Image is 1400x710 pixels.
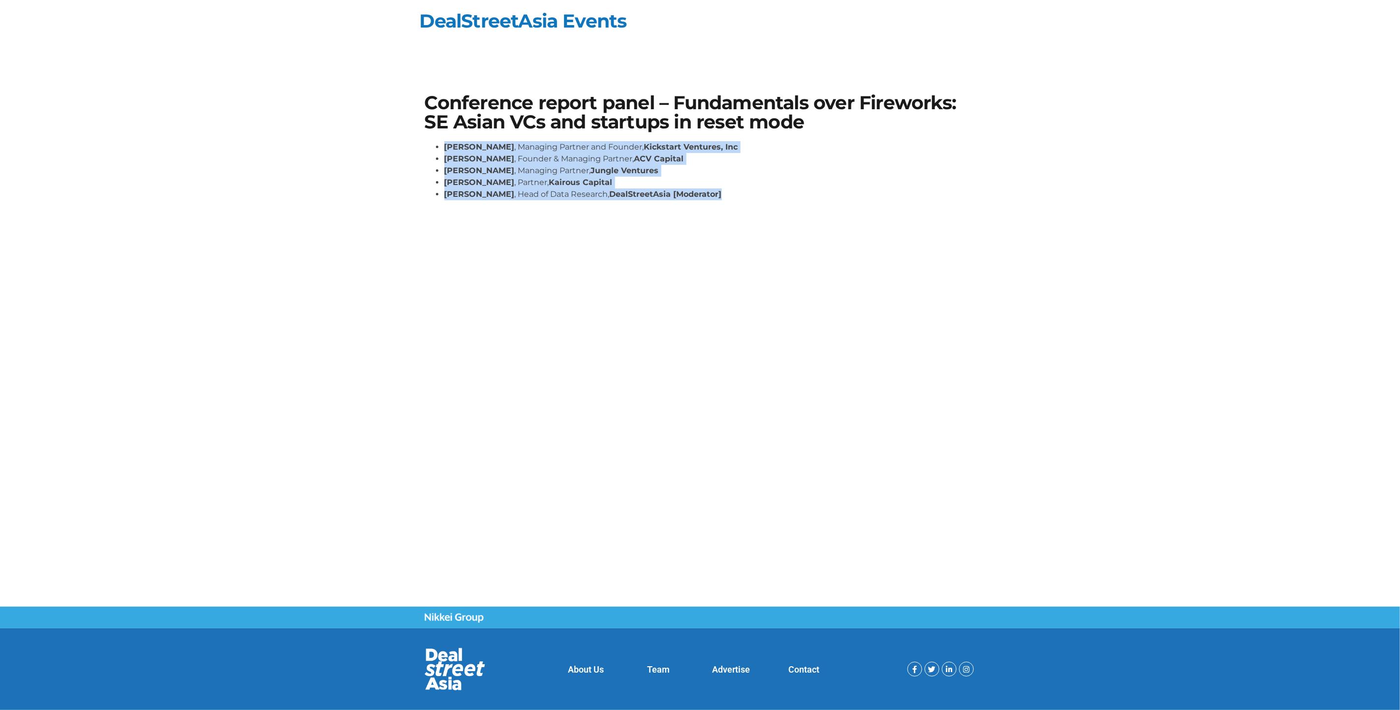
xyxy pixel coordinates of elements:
strong: [PERSON_NAME] [444,166,515,175]
li: , Head of Data Research, [444,188,976,200]
a: DealStreetAsia Events [420,9,627,32]
li: , Managing Partner, [444,165,976,177]
a: Advertise [712,664,750,675]
strong: [PERSON_NAME] [444,178,515,187]
strong: Jungle Ventures [591,166,659,175]
a: Team [647,664,670,675]
strong: [PERSON_NAME] [444,189,515,199]
h1: Conference report panel – Fundamentals over Fireworks: SE Asian VCs and startups in reset mode [425,93,976,131]
img: Nikkei Group [425,613,484,623]
strong: [PERSON_NAME] [444,154,515,163]
strong: [PERSON_NAME] [444,142,515,152]
a: About Us [568,664,604,675]
li: , Managing Partner and Founder, [444,141,976,153]
strong: Kickstart Ventures, Inc [644,142,738,152]
a: Contact [788,664,819,675]
strong: DealStreetAsia [Moderator] [610,189,722,199]
strong: Kairous Capital [549,178,613,187]
li: , Partner, [444,177,976,188]
strong: ACV Capital [634,154,684,163]
li: , Founder & Managing Partner, [444,153,976,165]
